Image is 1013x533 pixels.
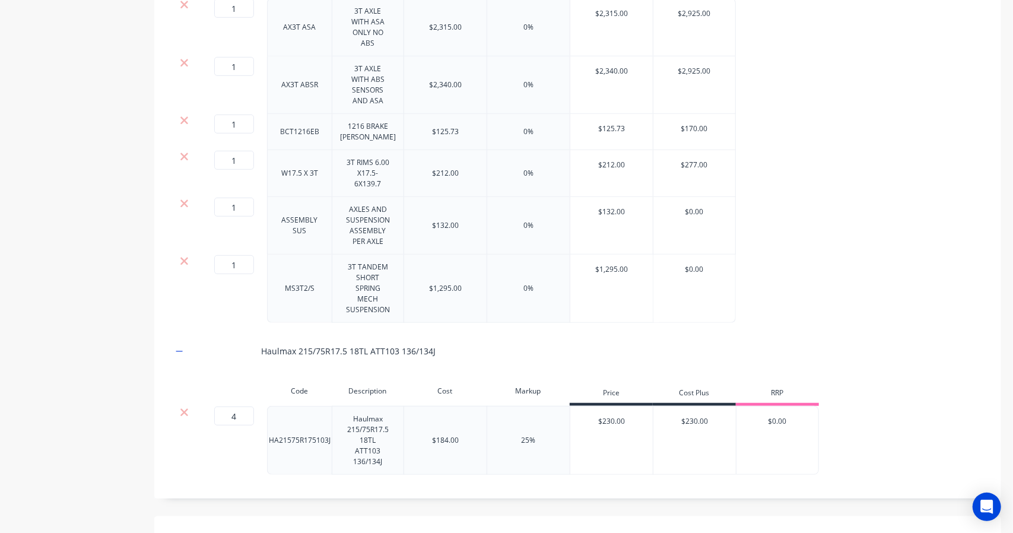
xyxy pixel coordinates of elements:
div: 3T AXLE WITH ABS SENSORS AND ASA [337,61,399,109]
div: Haulmax 215/75R17.5 18TL ATT103 136/134J [337,411,399,469]
div: $1,295.00 [429,283,462,294]
div: Cost Plus [653,382,736,406]
div: Cost [404,379,487,403]
div: Markup [487,379,570,403]
div: $212.00 [432,168,459,179]
input: ? [214,151,254,170]
div: $0.00 [653,197,735,227]
div: $230.00 [570,407,653,436]
div: $125.73 [432,126,459,137]
div: AX3T ASA [270,20,329,35]
div: 0% [523,220,534,231]
input: ? [214,57,254,76]
div: $2,340.00 [429,80,462,90]
div: Haulmax 215/75R17.5 18TL ATT103 136/134J [261,345,436,357]
div: $125.73 [570,114,653,144]
div: $2,925.00 [653,56,735,86]
input: ? [214,255,254,274]
div: Description [332,379,404,403]
div: HA21575R175103J [259,433,340,448]
div: $230.00 [653,407,736,436]
div: Price [570,382,653,406]
div: 0% [523,126,534,137]
div: 3T TANDEM SHORT SPRING MECH SUSPENSION [336,259,399,318]
div: $2,340.00 [570,56,653,86]
div: $132.00 [570,197,653,227]
div: RRP [736,382,819,406]
div: $1,295.00 [570,255,653,284]
div: 3T AXLE WITH ASA ONLY NO ABS [337,4,399,51]
div: W17.5 X 3T [270,166,329,181]
div: Code [267,379,332,403]
div: 0% [523,168,534,179]
div: 0% [523,80,534,90]
div: $184.00 [432,435,459,446]
div: $2,315.00 [429,22,462,33]
div: $212.00 [570,150,653,180]
div: Open Intercom Messenger [973,493,1001,521]
input: ? [214,407,254,426]
div: $0.00 [653,255,735,284]
div: 0% [523,283,534,294]
div: 1216 BRAKE [PERSON_NAME] [331,119,405,145]
div: 25% [522,435,536,446]
div: 0% [523,22,534,33]
div: MS3T2/S [270,281,329,296]
div: AX3T ABSR [270,77,329,93]
div: $277.00 [653,150,735,180]
div: $170.00 [653,114,735,144]
input: ? [214,198,254,217]
div: ASSEMBLY SUS [270,212,329,239]
input: ? [214,115,254,134]
div: BCT1216EB [270,124,329,139]
div: $0.00 [736,407,818,436]
div: 3T RIMS 6.00 X17.5-6X139.7 [337,155,399,192]
div: $132.00 [432,220,459,231]
div: AXLES AND SUSPENSION ASSEMBLY PER AXLE [336,202,399,249]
